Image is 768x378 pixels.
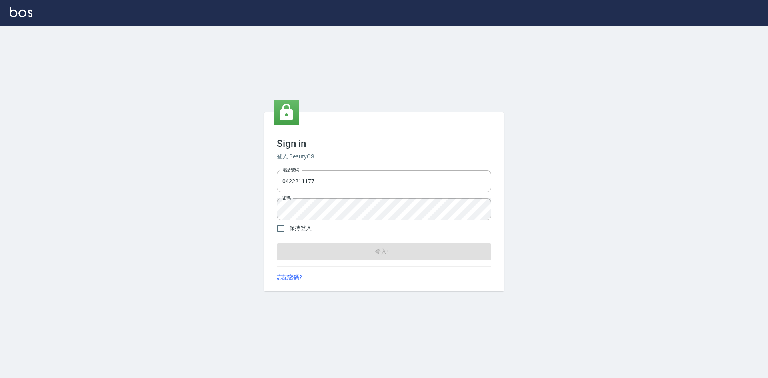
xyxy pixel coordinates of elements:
span: 保持登入 [289,224,312,232]
label: 電話號碼 [282,167,299,173]
h6: 登入 BeautyOS [277,152,491,161]
label: 密碼 [282,195,291,201]
h3: Sign in [277,138,491,149]
img: Logo [10,7,32,17]
a: 忘記密碼? [277,273,302,282]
